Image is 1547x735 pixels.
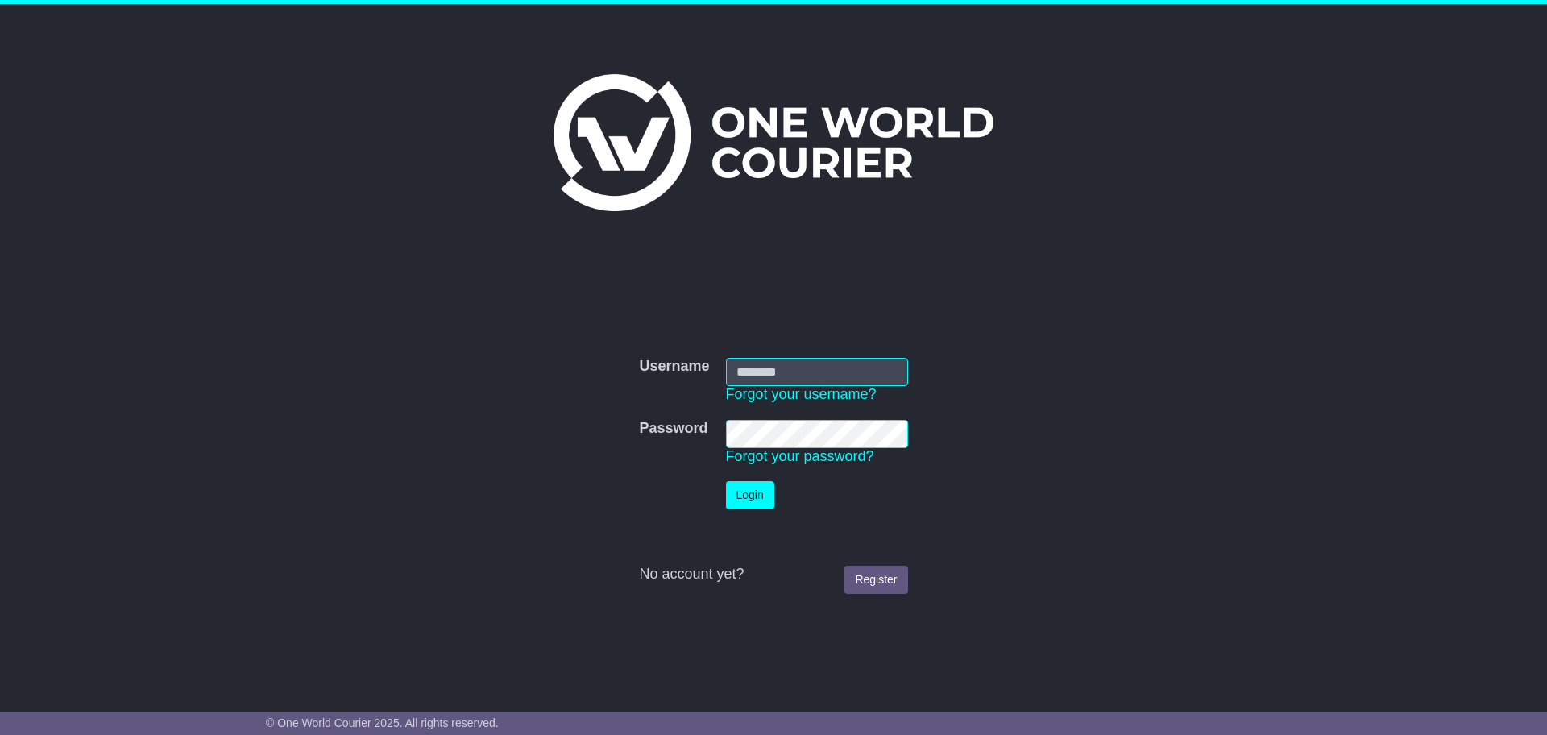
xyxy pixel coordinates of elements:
a: Forgot your password? [726,448,874,464]
a: Forgot your username? [726,386,877,402]
label: Username [639,358,709,376]
a: Register [844,566,907,594]
label: Password [639,420,707,438]
img: One World [554,74,993,211]
button: Login [726,481,774,509]
span: © One World Courier 2025. All rights reserved. [266,716,499,729]
div: No account yet? [639,566,907,583]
